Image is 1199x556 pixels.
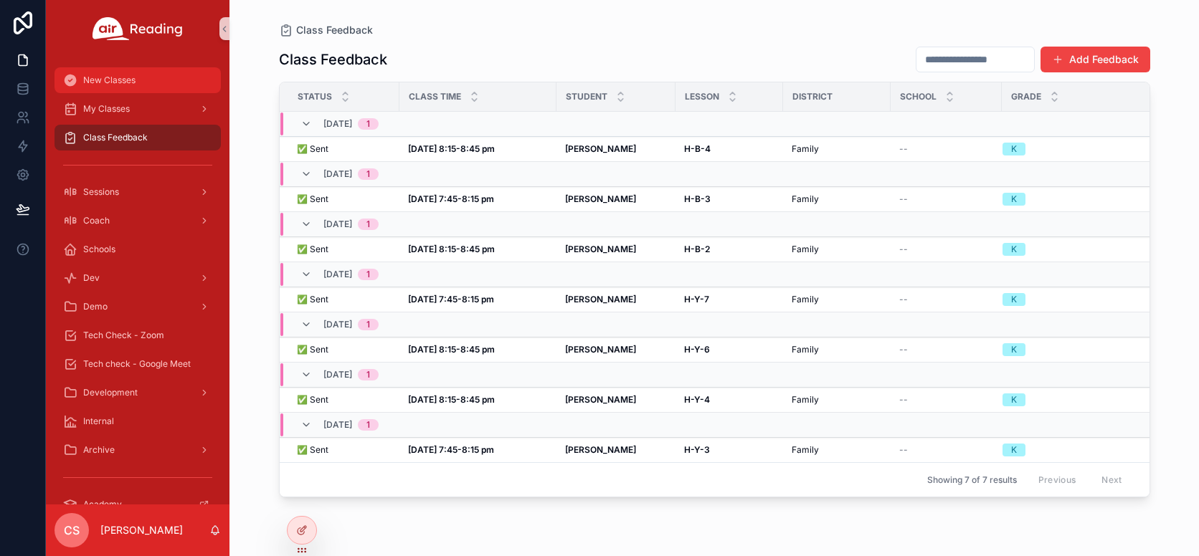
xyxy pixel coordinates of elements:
[408,394,548,406] a: [DATE] 8:15-8:45 pm
[54,437,221,463] a: Archive
[83,444,115,456] span: Archive
[297,294,391,305] a: ✅ Sent
[297,143,391,155] a: ✅ Sent
[899,143,993,155] a: --
[279,49,387,69] h1: Class Feedback
[684,294,709,305] strong: H-Y-7
[565,344,667,355] a: [PERSON_NAME]
[366,319,370,330] div: 1
[899,244,908,255] span: --
[83,330,164,341] span: Tech Check - Zoom
[408,143,548,155] a: [DATE] 8:15-8:45 pm
[297,344,328,355] span: ✅ Sent
[792,344,819,355] span: Family
[684,294,774,305] a: H-Y-7
[792,444,819,456] span: Family
[54,492,221,517] a: Academy
[792,143,882,155] a: Family
[54,96,221,122] a: My Classes
[684,244,774,255] a: H-B-2
[83,215,110,226] span: Coach
[298,91,332,102] span: Status
[565,193,667,205] a: [PERSON_NAME]
[297,444,391,456] a: ✅ Sent
[684,444,710,455] strong: H-Y-3
[685,91,719,102] span: Lesson
[792,394,882,406] a: Family
[366,419,370,431] div: 1
[297,193,328,205] span: ✅ Sent
[1003,343,1148,356] a: K
[1003,444,1148,456] a: K
[792,143,819,155] span: Family
[1011,193,1017,206] div: K
[565,344,636,355] strong: [PERSON_NAME]
[54,351,221,377] a: Tech check - Google Meet
[565,444,636,455] strong: [PERSON_NAME]
[297,444,328,456] span: ✅ Sent
[279,23,373,37] a: Class Feedback
[83,416,114,427] span: Internal
[1011,293,1017,306] div: K
[83,244,115,255] span: Schools
[792,193,882,205] a: Family
[1011,243,1017,256] div: K
[899,294,908,305] span: --
[323,419,352,431] span: [DATE]
[565,294,636,305] strong: [PERSON_NAME]
[792,91,833,102] span: District
[927,474,1017,486] span: Showing 7 of 7 results
[83,103,130,115] span: My Classes
[792,394,819,406] span: Family
[408,394,495,405] strong: [DATE] 8:15-8:45 pm
[83,75,136,86] span: New Classes
[296,23,373,37] span: Class Feedback
[297,193,391,205] a: ✅ Sent
[900,91,937,102] span: School
[684,394,710,405] strong: H-Y-4
[408,294,548,305] a: [DATE] 7:45-8:15 pm
[83,186,119,198] span: Sessions
[684,344,774,355] a: H-Y-6
[899,394,908,406] span: --
[1003,193,1148,206] a: K
[1041,47,1150,72] button: Add Feedback
[408,344,495,355] strong: [DATE] 8:15-8:45 pm
[408,244,548,255] a: [DATE] 8:15-8:45 pm
[100,523,183,537] p: [PERSON_NAME]
[899,143,908,155] span: --
[408,193,494,204] strong: [DATE] 7:45-8:15 pm
[792,444,882,456] a: Family
[792,244,819,255] span: Family
[899,444,908,456] span: --
[565,244,636,254] strong: [PERSON_NAME]
[899,344,993,355] a: --
[54,380,221,406] a: Development
[1003,293,1148,306] a: K
[1011,343,1017,356] div: K
[46,57,229,504] div: scrollable content
[408,344,548,355] a: [DATE] 8:15-8:45 pm
[408,244,495,254] strong: [DATE] 8:15-8:45 pm
[792,244,882,255] a: Family
[899,244,993,255] a: --
[684,193,711,204] strong: H-B-3
[323,118,352,130] span: [DATE]
[408,294,494,305] strong: [DATE] 7:45-8:15 pm
[565,294,667,305] a: [PERSON_NAME]
[899,294,993,305] a: --
[684,143,774,155] a: H-B-4
[409,91,461,102] span: Class Time
[565,143,667,155] a: [PERSON_NAME]
[83,132,148,143] span: Class Feedback
[684,344,710,355] strong: H-Y-6
[684,394,774,406] a: H-Y-4
[684,193,774,205] a: H-B-3
[684,444,774,456] a: H-Y-3
[54,294,221,320] a: Demo
[565,244,667,255] a: [PERSON_NAME]
[54,208,221,234] a: Coach
[297,294,328,305] span: ✅ Sent
[366,168,370,180] div: 1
